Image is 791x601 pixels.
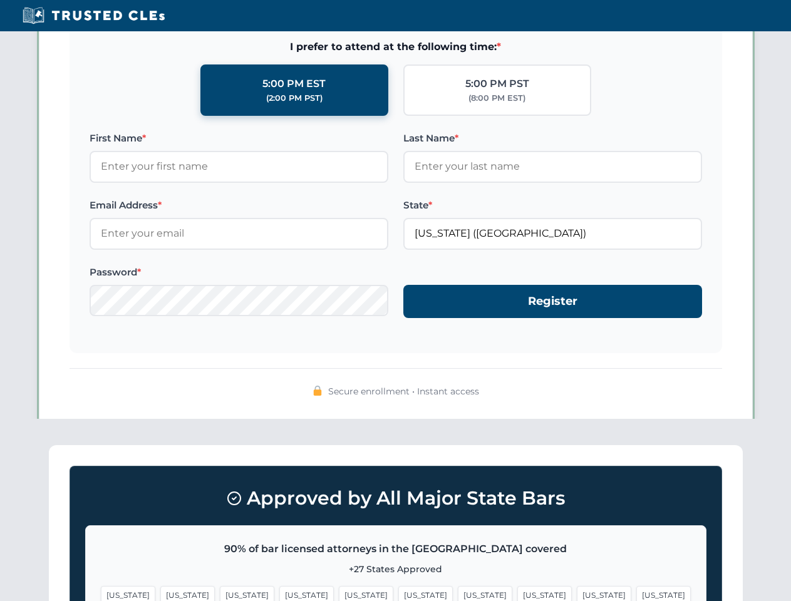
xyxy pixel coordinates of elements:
[262,76,326,92] div: 5:00 PM EST
[90,151,388,182] input: Enter your first name
[266,92,323,105] div: (2:00 PM PST)
[19,6,168,25] img: Trusted CLEs
[90,131,388,146] label: First Name
[90,198,388,213] label: Email Address
[468,92,525,105] div: (8:00 PM EST)
[85,481,706,515] h3: Approved by All Major State Bars
[313,386,323,396] img: 🔒
[90,265,388,280] label: Password
[465,76,529,92] div: 5:00 PM PST
[403,131,702,146] label: Last Name
[403,151,702,182] input: Enter your last name
[101,562,691,576] p: +27 States Approved
[403,285,702,318] button: Register
[328,384,479,398] span: Secure enrollment • Instant access
[403,198,702,213] label: State
[403,218,702,249] input: Florida (FL)
[101,541,691,557] p: 90% of bar licensed attorneys in the [GEOGRAPHIC_DATA] covered
[90,39,702,55] span: I prefer to attend at the following time:
[90,218,388,249] input: Enter your email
